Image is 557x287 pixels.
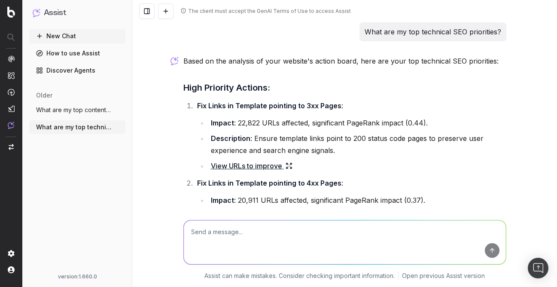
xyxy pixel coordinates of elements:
[8,89,15,96] img: Activation
[7,6,15,18] img: Botify logo
[36,106,112,114] span: What are my top content SEO priorities?
[195,100,506,172] li: :
[8,266,15,273] img: My account
[8,105,15,112] img: Studio
[170,57,179,65] img: Botify assist logo
[8,250,15,257] img: Setting
[9,144,14,150] img: Switch project
[183,55,506,67] p: Based on the analysis of your website's action board, here are your top technical SEO priorities:
[197,101,341,110] strong: Fix Links in Template pointing to 3xx Pages
[29,64,125,77] a: Discover Agents
[29,120,125,134] button: What are my top technical SEO priorities
[33,273,122,280] div: version: 1.660.0
[33,7,122,19] button: Assist
[365,26,501,38] p: What are my top technical SEO priorities?
[29,103,125,117] button: What are my top content SEO priorities?
[195,177,506,237] li: :
[8,72,15,79] img: Intelligence
[211,160,292,172] a: View URLs to improve
[29,29,125,43] button: New Chat
[29,46,125,60] a: How to use Assist
[8,122,15,129] img: Assist
[204,272,395,280] p: Assist can make mistakes. Consider checking important information.
[36,91,52,100] span: older
[402,272,485,280] a: Open previous Assist version
[33,9,40,17] img: Assist
[211,134,250,143] strong: Description
[188,8,351,15] div: The client must accept the GenAI Terms of Use to access Assist
[211,119,234,127] strong: Impact
[528,258,548,278] div: Open Intercom Messenger
[208,117,506,129] li: : 22,822 URLs affected, significant PageRank impact (0.44).
[8,55,15,62] img: Analytics
[44,7,66,19] h1: Assist
[197,179,341,187] strong: Fix Links in Template pointing to 4xx Pages
[208,132,506,156] li: : Ensure template links point to 200 status code pages to preserve user experience and search eng...
[36,123,112,131] span: What are my top technical SEO priorities
[183,81,506,95] h3: High Priority Actions:
[208,194,506,206] li: : 20,911 URLs affected, significant PageRank impact (0.37).
[211,196,234,205] strong: Impact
